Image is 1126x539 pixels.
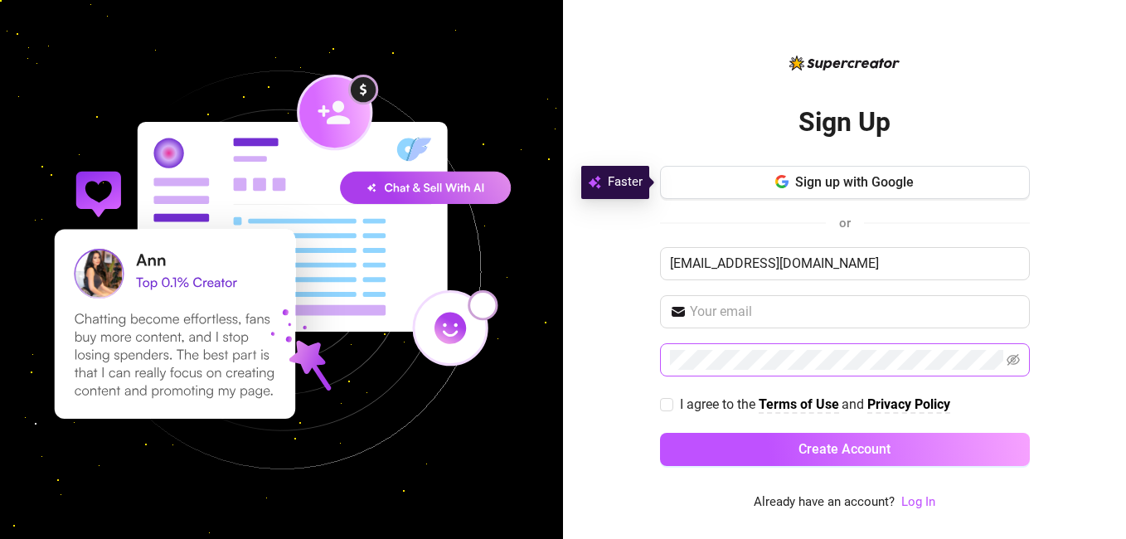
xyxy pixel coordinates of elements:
[867,396,950,412] strong: Privacy Policy
[660,247,1030,280] input: Enter your Name
[608,172,643,192] span: Faster
[789,56,900,70] img: logo-BBDzfeDw.svg
[680,396,759,412] span: I agree to the
[798,105,891,139] h2: Sign Up
[901,493,935,512] a: Log In
[842,396,867,412] span: and
[660,433,1030,466] button: Create Account
[588,172,601,192] img: svg%3e
[660,166,1030,199] button: Sign up with Google
[867,396,950,414] a: Privacy Policy
[839,216,851,231] span: or
[798,441,891,457] span: Create Account
[901,494,935,509] a: Log In
[759,396,839,412] strong: Terms of Use
[1007,353,1020,367] span: eye-invisible
[754,493,895,512] span: Already have an account?
[759,396,839,414] a: Terms of Use
[795,174,914,190] span: Sign up with Google
[690,302,1020,322] input: Your email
